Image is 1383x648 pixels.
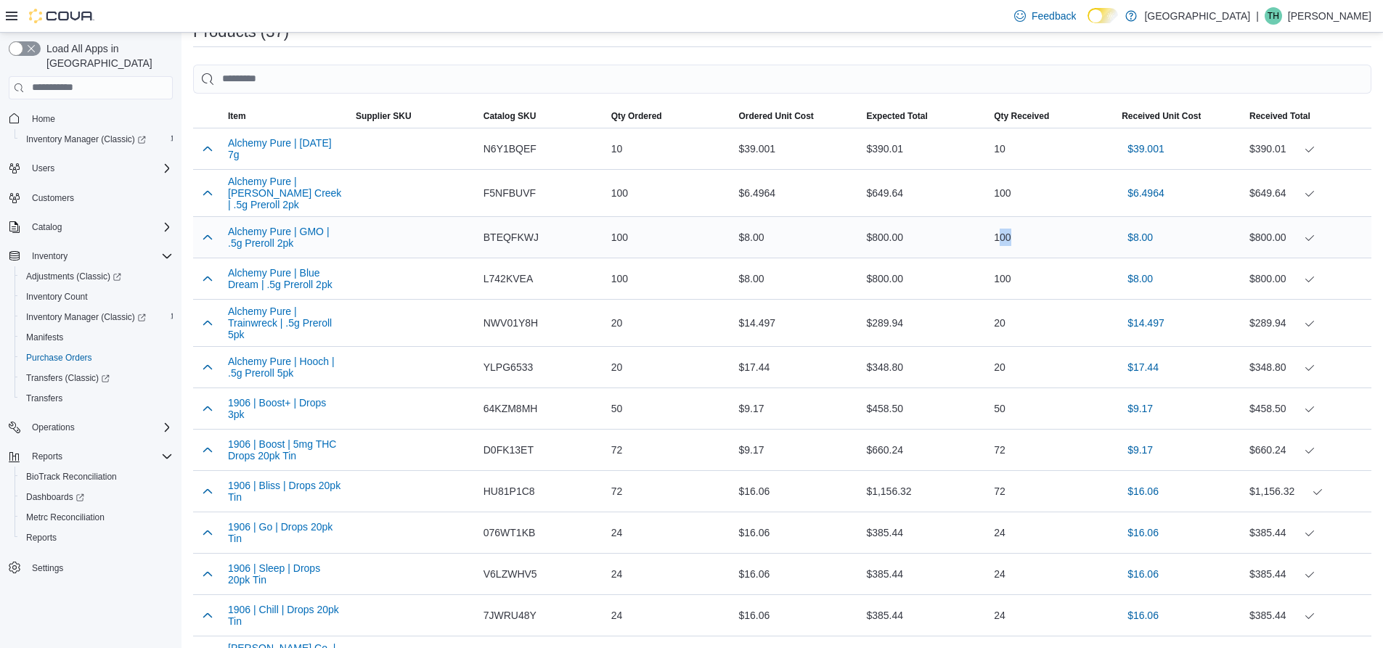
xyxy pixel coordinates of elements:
[20,268,173,285] span: Adjustments (Classic)
[41,41,173,70] span: Load All Apps in [GEOGRAPHIC_DATA]
[1127,186,1164,200] span: $6.4964
[26,189,173,207] span: Customers
[988,477,1116,506] div: 72
[988,179,1116,208] div: 100
[15,266,179,287] a: Adjustments (Classic)
[26,559,69,577] a: Settings
[1122,559,1164,588] button: $16.06
[15,287,179,307] button: Inventory Count
[605,601,733,630] div: 24
[1122,353,1164,382] button: $17.44
[228,397,344,420] button: 1906 | Boost+ | Drops 3pk
[15,129,179,149] a: Inventory Manager (Classic)
[32,221,62,233] span: Catalog
[26,419,173,436] span: Operations
[20,468,173,485] span: BioTrack Reconciliation
[228,226,344,249] button: Alchemy Pure | GMO | .5g Preroll 2pk
[1122,477,1164,506] button: $16.06
[20,131,152,148] a: Inventory Manager (Classic)
[20,509,110,526] a: Metrc Reconciliation
[1127,525,1159,540] span: $16.06
[1249,400,1366,417] div: $458.50
[860,435,988,464] div: $660.24
[3,417,179,438] button: Operations
[20,329,69,346] a: Manifests
[3,108,179,129] button: Home
[1008,1,1082,30] a: Feedback
[1122,179,1170,208] button: $6.4964
[733,477,861,506] div: $16.06
[15,487,179,507] a: Dashboards
[228,438,344,462] button: 1906 | Boost | 5mg THC Drops 20pk Tin
[611,110,662,122] span: Qty Ordered
[15,327,179,348] button: Manifests
[1122,394,1159,423] button: $9.17
[26,512,105,523] span: Metrc Reconciliation
[1122,435,1159,464] button: $9.17
[228,305,344,340] button: Alchemy Pure | Trainwreck | .5g Preroll 5pk
[1256,7,1259,25] p: |
[26,471,117,483] span: BioTrack Reconciliation
[20,288,94,305] a: Inventory Count
[733,308,861,337] div: $14.497
[1144,7,1250,25] p: [GEOGRAPHIC_DATA]
[988,134,1116,163] div: 10
[15,348,179,368] button: Purchase Orders
[1127,230,1153,245] span: $8.00
[32,451,62,462] span: Reports
[733,518,861,547] div: $16.06
[26,160,60,177] button: Users
[15,388,179,409] button: Transfers
[484,110,537,122] span: Catalog SKU
[26,189,80,207] a: Customers
[3,446,179,467] button: Reports
[20,529,173,546] span: Reports
[32,113,55,125] span: Home
[26,352,92,364] span: Purchase Orders
[484,565,537,583] span: V6LZWHV5
[1088,8,1118,23] input: Dark Mode
[356,110,412,122] span: Supplier SKU
[484,270,534,287] span: L742KVEA
[3,217,179,237] button: Catalog
[733,223,861,252] div: $8.00
[26,372,110,384] span: Transfers (Classic)
[484,140,537,157] span: N6Y1BQEF
[228,521,344,544] button: 1906 | Go | Drops 20pk Tin
[26,558,173,576] span: Settings
[222,104,350,128] button: Item
[860,559,988,588] div: $385.44
[605,518,733,547] div: 24
[15,467,179,487] button: BioTrack Reconciliation
[988,308,1116,337] div: 20
[988,353,1116,382] div: 20
[32,562,63,574] span: Settings
[1249,607,1366,624] div: $385.44
[1249,270,1366,287] div: $800.00
[484,400,538,417] span: 64KZM8MH
[605,308,733,337] div: 20
[605,179,733,208] div: 100
[484,229,539,246] span: BTEQFKWJ
[988,559,1116,588] div: 24
[1127,484,1159,499] span: $16.06
[1127,142,1164,156] span: $39.001
[605,559,733,588] div: 24
[20,268,127,285] a: Adjustments (Classic)
[733,559,861,588] div: $16.06
[733,394,861,423] div: $9.17
[26,110,173,128] span: Home
[988,223,1116,252] div: 100
[1122,223,1159,252] button: $8.00
[1249,441,1366,459] div: $660.24
[1127,608,1159,623] span: $16.06
[228,562,344,586] button: 1906 | Sleep | Drops 20pk Tin
[1249,314,1366,332] div: $289.94
[1249,358,1366,376] div: $348.80
[484,441,534,459] span: D0FK13ET
[228,176,344,210] button: Alchemy Pure | [PERSON_NAME] Creek | .5g Preroll 2pk
[20,488,173,506] span: Dashboards
[1127,567,1159,581] span: $16.06
[484,524,536,541] span: 076WT1KB
[860,601,988,630] div: $385.44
